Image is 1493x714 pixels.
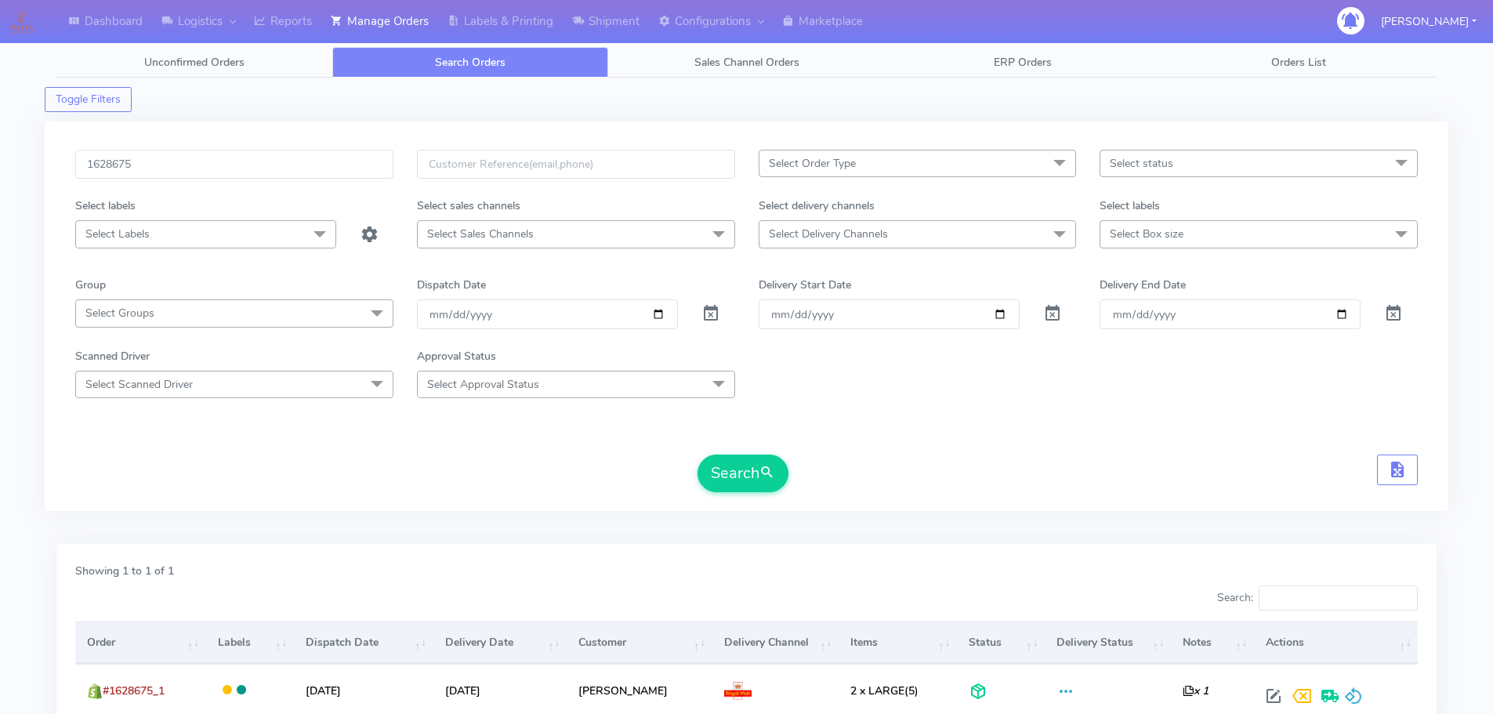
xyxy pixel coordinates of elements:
label: Delivery Start Date [759,277,851,293]
button: Search [698,455,788,492]
th: Labels: activate to sort column ascending [206,622,294,664]
span: #1628675_1 [103,683,165,698]
img: shopify.png [87,683,103,699]
ul: Tabs [56,47,1437,78]
label: Select labels [75,198,136,214]
span: Unconfirmed Orders [144,55,245,70]
label: Showing 1 to 1 of 1 [75,563,174,579]
label: Delivery End Date [1100,277,1186,293]
span: Select Sales Channels [427,227,534,241]
span: Select Box size [1110,227,1183,241]
span: Select Scanned Driver [85,377,193,392]
input: Customer Reference(email,phone) [417,150,735,179]
th: Order: activate to sort column ascending [75,622,206,664]
span: Select Order Type [769,156,856,171]
th: Notes: activate to sort column ascending [1171,622,1254,664]
span: Search Orders [435,55,506,70]
span: Sales Channel Orders [694,55,799,70]
th: Delivery Date: activate to sort column ascending [433,622,567,664]
label: Group [75,277,106,293]
span: Select status [1110,156,1173,171]
span: Orders List [1271,55,1326,70]
th: Delivery Status: activate to sort column ascending [1045,622,1171,664]
label: Dispatch Date [417,277,486,293]
span: Select Labels [85,227,150,241]
label: Scanned Driver [75,348,150,364]
label: Approval Status [417,348,496,364]
span: (5) [850,683,919,698]
th: Delivery Channel: activate to sort column ascending [712,622,839,664]
span: ERP Orders [994,55,1052,70]
th: Dispatch Date: activate to sort column ascending [294,622,433,664]
th: Customer: activate to sort column ascending [567,622,712,664]
input: Search: [1259,585,1418,611]
span: Select Delivery Channels [769,227,888,241]
label: Select labels [1100,198,1160,214]
i: x 1 [1183,683,1209,698]
label: Search: [1217,585,1418,611]
button: Toggle Filters [45,87,132,112]
img: Royal Mail [724,682,752,701]
button: [PERSON_NAME] [1369,5,1488,38]
label: Select delivery channels [759,198,875,214]
input: Order Id [75,150,393,179]
span: Select Groups [85,306,154,321]
th: Items: activate to sort column ascending [839,622,957,664]
span: 2 x LARGE [850,683,904,698]
th: Actions: activate to sort column ascending [1254,622,1418,664]
span: Select Approval Status [427,377,539,392]
th: Status: activate to sort column ascending [957,622,1045,664]
label: Select sales channels [417,198,520,214]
